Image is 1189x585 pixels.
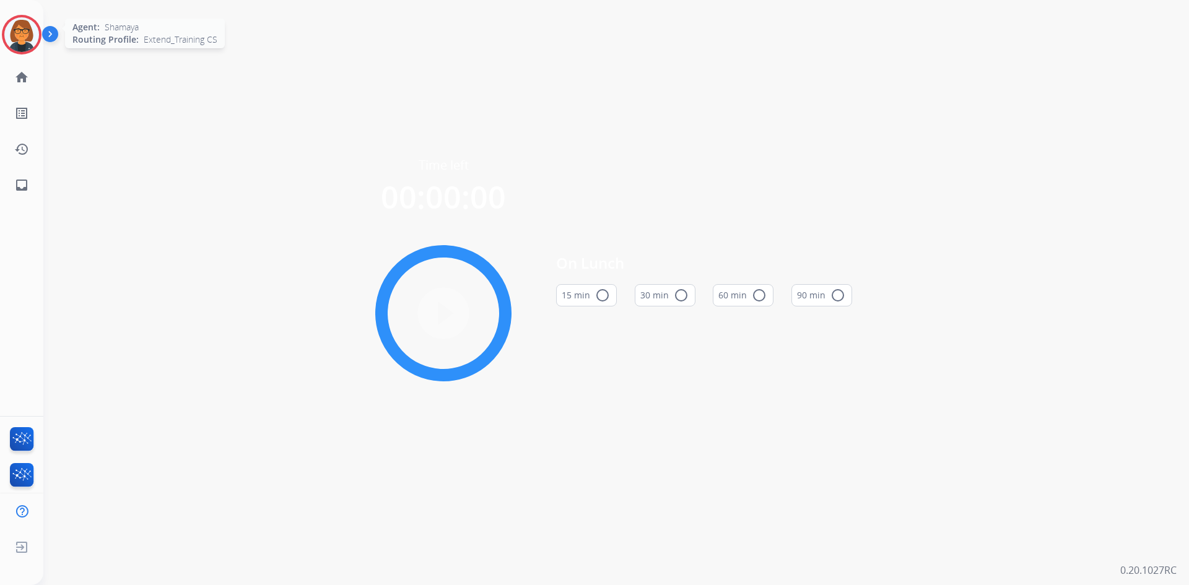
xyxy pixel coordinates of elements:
mat-icon: radio_button_unchecked [752,288,767,303]
button: 60 min [713,284,773,306]
mat-icon: inbox [14,178,29,193]
mat-icon: home [14,70,29,85]
mat-icon: radio_button_unchecked [595,288,610,303]
button: 30 min [635,284,695,306]
img: avatar [4,17,39,52]
span: 00:00:00 [381,176,506,218]
span: Routing Profile: [72,33,139,46]
span: On Lunch [556,252,852,274]
span: Time left [419,157,469,174]
mat-icon: list_alt [14,106,29,121]
button: 90 min [791,284,852,306]
p: 0.20.1027RC [1120,563,1177,578]
mat-icon: history [14,142,29,157]
mat-icon: radio_button_unchecked [830,288,845,303]
span: Shamaya [105,21,139,33]
span: Agent: [72,21,100,33]
span: Extend_Training CS [144,33,217,46]
mat-icon: radio_button_unchecked [674,288,689,303]
button: 15 min [556,284,617,306]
